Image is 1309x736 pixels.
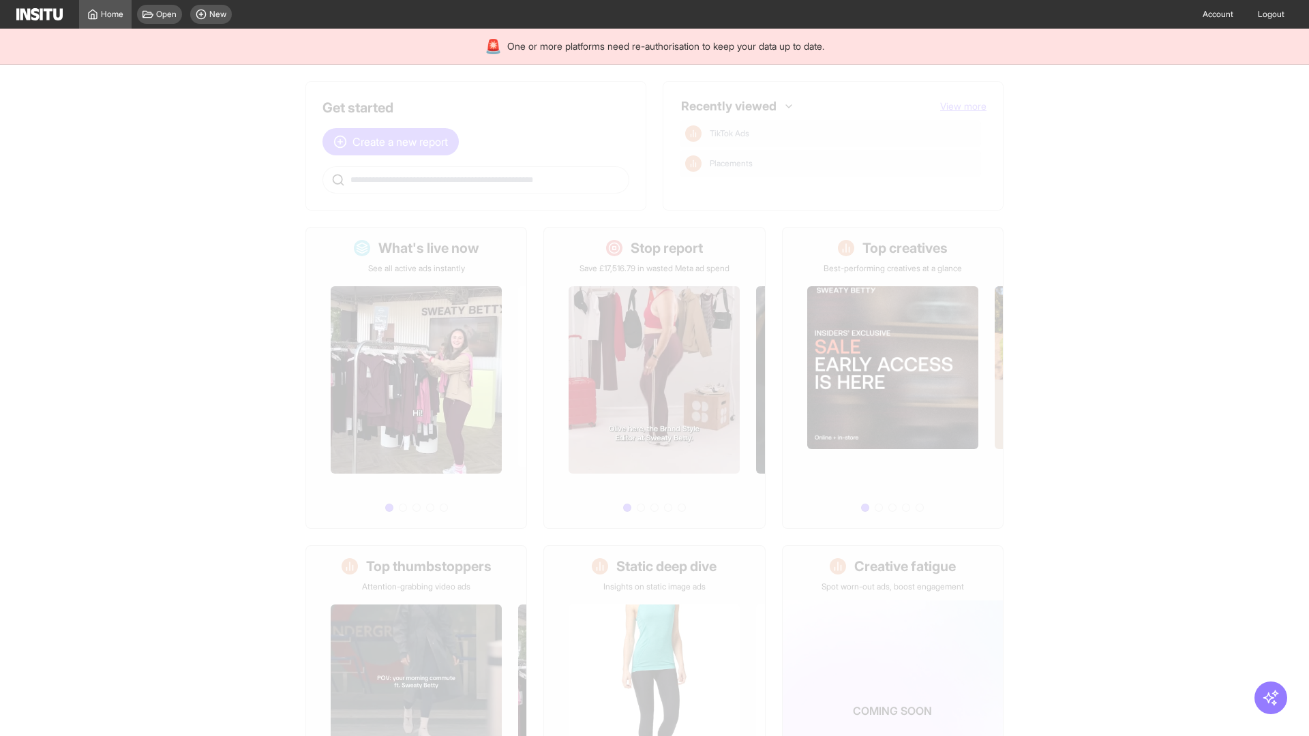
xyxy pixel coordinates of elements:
img: Logo [16,8,63,20]
span: New [209,9,226,20]
span: One or more platforms need re-authorisation to keep your data up to date. [507,40,824,53]
div: 🚨 [485,37,502,56]
span: Home [101,9,123,20]
span: Open [156,9,177,20]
